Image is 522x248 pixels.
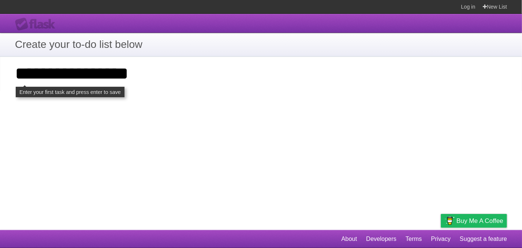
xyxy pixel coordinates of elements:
[341,232,357,246] a: About
[457,214,503,227] span: Buy me a coffee
[15,37,507,52] h1: Create your to-do list below
[366,232,396,246] a: Developers
[406,232,422,246] a: Terms
[15,18,60,31] div: Flask
[445,214,455,227] img: Buy me a coffee
[441,214,507,228] a: Buy me a coffee
[431,232,451,246] a: Privacy
[460,232,507,246] a: Suggest a feature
